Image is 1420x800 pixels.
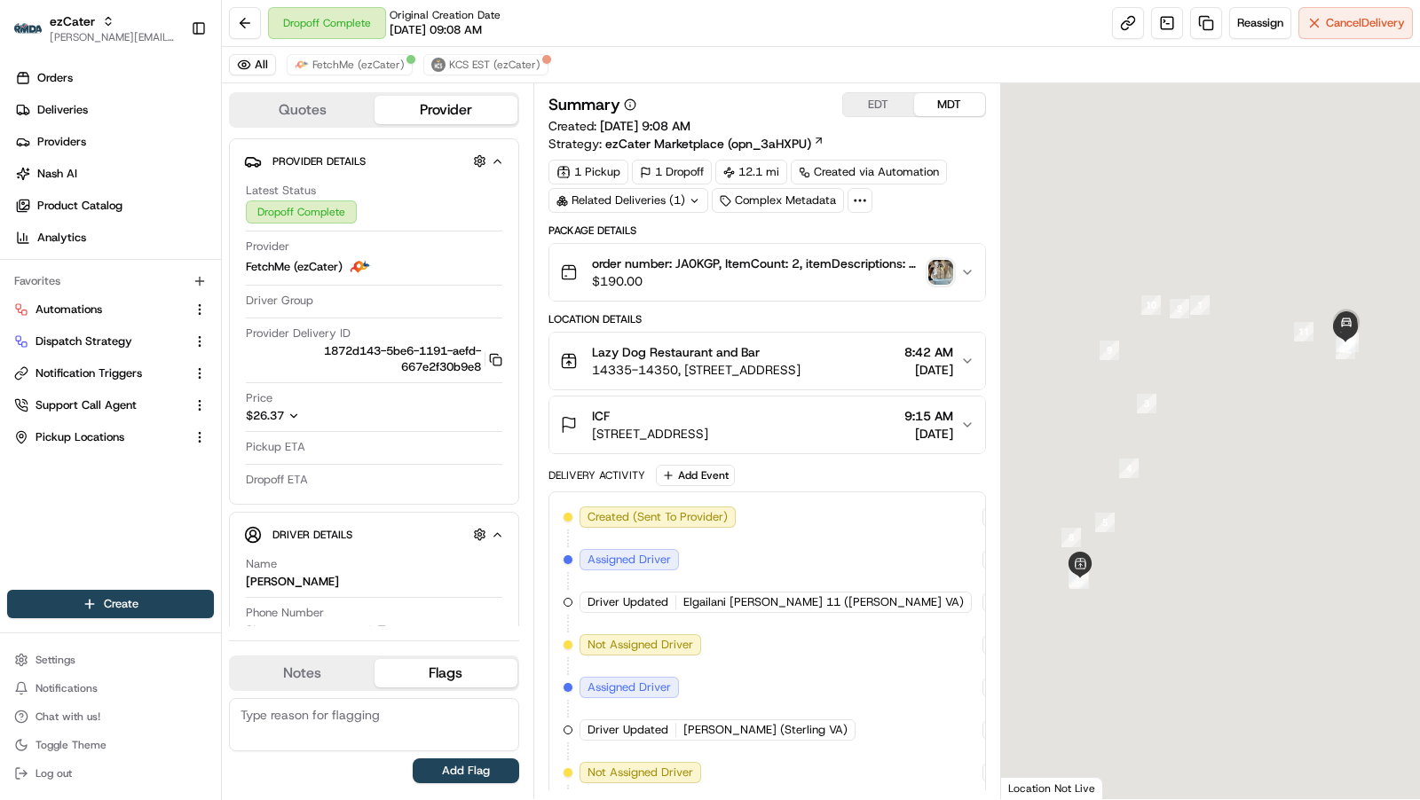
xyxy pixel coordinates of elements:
span: Providers [37,134,86,150]
div: 10 [1141,295,1161,315]
button: KCS EST (ezCater) [423,54,548,75]
div: 6 [1069,568,1088,587]
div: 4 [1119,459,1139,478]
button: Provider Details [244,146,504,176]
span: Driver Updated [588,594,668,610]
button: Log out [7,761,214,786]
img: ezCater [14,23,43,35]
span: Chat with us! [35,710,100,724]
button: photo_proof_of_delivery image [928,260,953,285]
span: Pickup ETA [246,439,305,455]
span: Name [246,556,277,572]
span: ICF [592,407,610,425]
button: Notification Triggers [7,359,214,388]
span: Reassign [1237,15,1283,31]
span: Settings [35,653,75,667]
button: Pickup Locations [7,423,214,451]
a: ezCater Marketplace (opn_3aHXPU) [605,135,824,153]
button: Settings [7,647,214,672]
span: [PERSON_NAME] (Sterling VA) [683,722,848,738]
span: Automations [35,302,102,318]
span: Cancel Delivery [1326,15,1405,31]
button: MDT [914,93,985,116]
button: Support Call Agent [7,391,214,420]
a: [PHONE_NUMBER] [246,623,393,642]
span: Driver Updated [588,722,668,738]
span: Assigned Driver [588,679,671,695]
button: Notes [231,659,375,687]
a: Pickup Locations [14,429,185,445]
span: Created: [548,117,690,135]
div: Strategy: [548,135,824,153]
span: [PHONE_NUMBER] [264,624,364,640]
span: Analytics [37,230,86,246]
button: Toggle Theme [7,733,214,757]
span: [DATE] 09:08 AM [390,22,482,38]
img: kcs-delivery.png [431,58,446,72]
a: Support Call Agent [14,397,185,413]
a: Created via Automation [791,160,947,184]
button: Notifications [7,676,214,701]
span: Original Creation Date [390,8,501,22]
span: Not Assigned Driver [588,765,693,780]
div: 2 [1170,299,1189,318]
button: CancelDelivery [1298,7,1413,39]
button: 1872d143-5be6-1191-aefd-667e2f30b9e8 [246,343,502,375]
span: Notifications [35,681,98,695]
div: Favorites [7,267,214,295]
span: Price [246,390,272,406]
span: $190.00 [592,272,921,290]
button: Add Event [656,465,735,486]
span: Log out [35,766,72,780]
div: Complex Metadata [712,188,844,213]
div: Related Deliveries (1) [548,188,708,213]
span: Pickup Locations [35,429,124,445]
span: [DATE] 9:08 AM [600,118,690,134]
a: Analytics [7,224,221,252]
span: Toggle Theme [35,738,106,752]
span: [STREET_ADDRESS] [592,425,708,443]
span: Dispatch Strategy [35,333,132,349]
a: Nash AI [7,160,221,188]
span: $26.37 [246,408,284,423]
span: 14335-14350, [STREET_ADDRESS] [592,361,801,379]
span: Deliveries [37,102,88,118]
span: 8:42 AM [904,343,953,361]
span: Elgailani [PERSON_NAME] 11 ([PERSON_NAME] VA) [683,594,964,610]
button: Dispatch Strategy [7,327,214,356]
button: ezCaterezCater[PERSON_NAME][EMAIL_ADDRESS][DOMAIN_NAME] [7,7,184,50]
button: EDT [843,93,914,116]
span: 9:15 AM [904,407,953,425]
span: Not Assigned Driver [588,637,693,653]
span: Nash AI [37,166,77,182]
span: ezCater Marketplace (opn_3aHXPU) [605,135,811,153]
span: Product Catalog [37,198,122,214]
span: Orders [37,70,73,86]
div: 11 [1294,322,1313,341]
div: 1 [1190,295,1210,315]
div: 1 Dropoff [632,160,712,184]
button: Quotes [231,96,375,124]
a: Automations [14,302,185,318]
div: 13 [1339,333,1359,352]
span: FetchMe (ezCater) [312,58,405,72]
button: $26.37 [246,408,402,424]
span: Provider [246,239,289,255]
button: order number: JA0KGP, ItemCount: 2, itemDescriptions: 1 Build-Your-Own Blackened Chicken Meal, 1 ... [549,244,985,301]
img: fetchme_logo.png [350,256,371,278]
div: 8 [1061,528,1081,547]
span: [DATE] [904,361,953,379]
div: Location Not Live [1001,777,1103,799]
button: Provider [375,96,518,124]
button: Driver Details [244,520,504,549]
div: 1 Pickup [548,160,628,184]
button: ezCater [50,12,95,30]
div: 9 [1100,341,1119,360]
a: Providers [7,128,221,156]
span: [PERSON_NAME][EMAIL_ADDRESS][DOMAIN_NAME] [50,30,177,44]
span: Create [104,596,138,612]
div: [PERSON_NAME] [246,574,339,590]
div: Package Details [548,224,986,238]
button: Automations [7,295,214,324]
